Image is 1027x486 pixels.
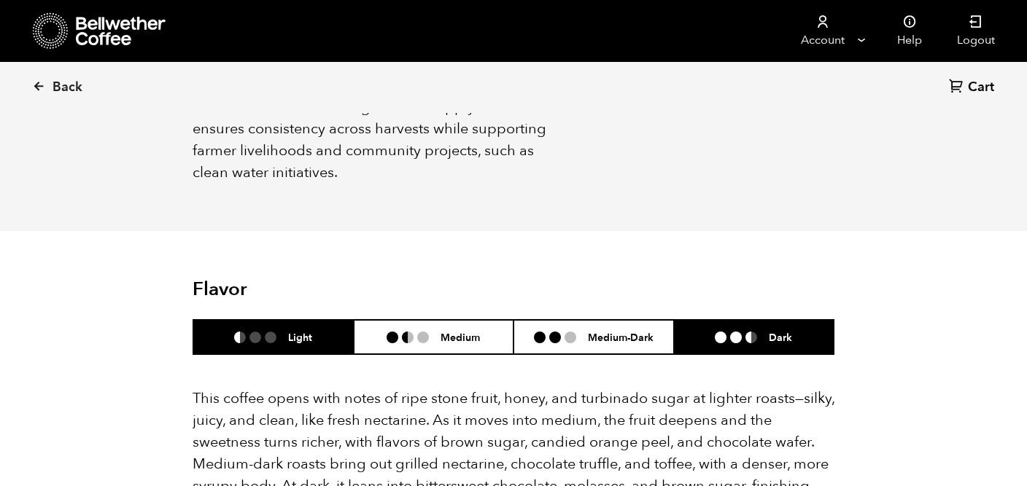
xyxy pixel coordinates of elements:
[288,331,312,343] h6: Light
[53,79,82,96] span: Back
[588,331,654,343] h6: Medium-Dark
[949,78,998,98] a: Cart
[769,331,792,343] h6: Dark
[441,331,480,343] h6: Medium
[968,79,994,96] span: Cart
[193,278,406,301] h2: Flavor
